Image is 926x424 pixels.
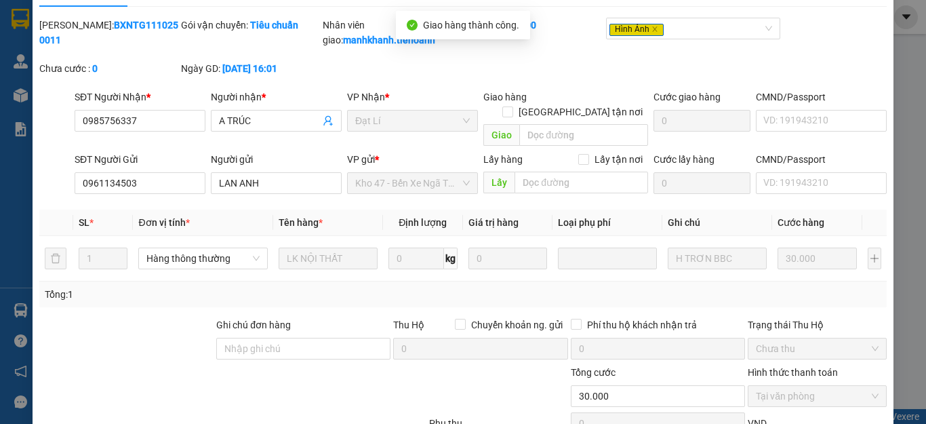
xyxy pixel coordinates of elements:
input: 0 [778,248,857,269]
div: Nhân viên giao: [323,18,462,47]
div: Trạng thái Thu Hộ [748,317,887,332]
th: Loại phụ phí [552,210,662,236]
input: Dọc đường [515,172,648,193]
div: Ngày GD: [181,61,320,76]
div: [PERSON_NAME]: [39,18,178,47]
span: Lấy hàng [483,154,523,165]
div: SĐT Người Gửi [75,152,205,167]
span: Hàng thông thường [146,248,259,269]
div: CMND/Passport [756,152,887,167]
div: Gói vận chuyển: [181,18,320,33]
input: Cước lấy hàng [653,172,750,194]
span: Đạt Lí [355,111,470,131]
span: check-circle [407,20,418,31]
div: VP gửi [347,152,478,167]
span: Tên hàng [279,217,323,228]
span: Chuyển khoản ng. gửi [466,317,568,332]
input: Cước giao hàng [653,110,750,132]
b: [DATE] 16:01 [222,63,277,74]
input: 0 [468,248,548,269]
span: Tổng cước [571,367,616,378]
span: [GEOGRAPHIC_DATA] tận nơi [513,104,648,119]
div: Tổng: 1 [45,287,359,302]
span: Tại văn phòng [756,386,879,406]
span: Định lượng [399,217,447,228]
span: Thu Hộ [393,320,424,330]
div: Người gửi [211,152,342,167]
input: Ghi chú đơn hàng [216,338,390,360]
b: Tiêu chuẩn [250,20,298,31]
span: close [651,26,658,33]
b: manhkhanh.tienoanh [343,35,435,45]
span: Lấy [483,172,515,193]
div: Người nhận [211,90,342,104]
span: Lấy tận nơi [589,152,648,167]
span: Chưa thu [756,339,879,359]
input: Ghi Chú [668,248,767,269]
label: Ghi chú đơn hàng [216,320,291,330]
span: Kho 47 - Bến Xe Ngã Tư Ga [355,173,470,193]
span: VP Nhận [347,92,385,102]
span: Đơn vị tính [138,217,189,228]
span: Giao hàng [483,92,527,102]
div: SĐT Người Nhận [75,90,205,104]
span: Hình Ảnh [609,24,664,36]
button: plus [868,248,881,269]
span: user-add [323,115,334,126]
label: Cước giao hàng [653,92,721,102]
label: Hình thức thanh toán [748,367,838,378]
span: SL [79,217,89,228]
span: Giá trị hàng [468,217,519,228]
span: Phí thu hộ khách nhận trả [582,317,702,332]
span: Giao [483,124,519,146]
input: VD: Bàn, Ghế [279,248,378,269]
div: CMND/Passport [756,90,887,104]
span: kg [444,248,458,269]
b: 0 [92,63,98,74]
th: Ghi chú [662,210,772,236]
button: delete [45,248,66,269]
label: Cước lấy hàng [653,154,714,165]
input: Dọc đường [519,124,648,146]
div: Chưa cước : [39,61,178,76]
span: Cước hàng [778,217,824,228]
